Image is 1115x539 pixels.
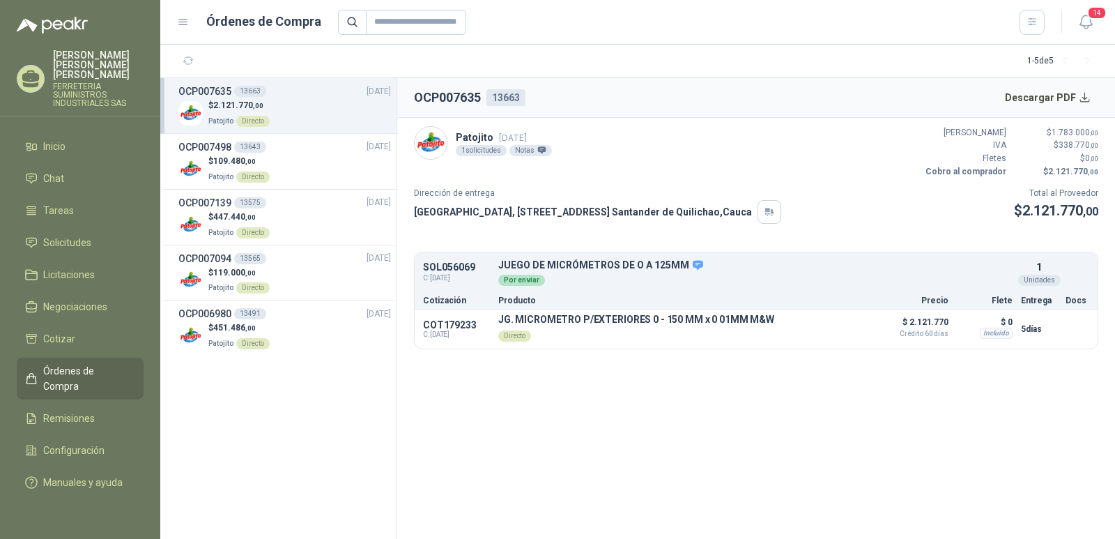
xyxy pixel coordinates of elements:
[415,127,447,159] img: Company Logo
[1048,167,1098,176] span: 2.121.770
[923,139,1006,152] p: IVA
[1021,296,1057,305] p: Entrega
[245,324,256,332] span: ,00
[456,145,507,156] div: 1 solicitudes
[923,126,1006,139] p: [PERSON_NAME]
[423,273,490,284] span: C: [DATE]
[245,269,256,277] span: ,00
[1052,128,1098,137] span: 1.783.000
[43,331,75,347] span: Cotizar
[367,308,391,321] span: [DATE]
[43,235,91,250] span: Solicitudes
[234,86,266,97] div: 13663
[423,296,490,305] p: Cotización
[213,268,256,278] span: 119.000
[43,475,123,490] span: Manuales y ayuda
[957,314,1013,331] p: $ 0
[53,50,144,79] p: [PERSON_NAME] [PERSON_NAME] [PERSON_NAME]
[367,85,391,98] span: [DATE]
[17,229,144,256] a: Solicitudes
[17,469,144,496] a: Manuales y ayuda
[1066,296,1089,305] p: Docs
[178,195,231,211] h3: OCP007139
[17,261,144,288] a: Licitaciones
[498,275,545,286] div: Por enviar
[17,197,144,224] a: Tareas
[980,328,1013,339] div: Incluido
[178,213,203,237] img: Company Logo
[1014,200,1098,222] p: $
[997,84,1099,112] button: Descargar PDF
[43,299,107,314] span: Negociaciones
[43,443,105,458] span: Configuración
[178,251,391,295] a: OCP00709413565[DATE] Company Logo$119.000,00PatojitoDirecto
[17,294,144,320] a: Negociaciones
[43,363,130,394] span: Órdenes de Compra
[456,130,552,145] p: Patojito
[236,338,270,349] div: Directo
[1027,50,1098,73] div: 1 - 5 de 5
[1021,321,1057,337] p: 5 días
[498,331,531,342] div: Directo
[957,296,1013,305] p: Flete
[178,84,391,128] a: OCP00763513663[DATE] Company Logo$2.121.770,00PatojitoDirecto
[1090,129,1098,137] span: ,00
[879,296,948,305] p: Precio
[213,212,256,222] span: 447.440
[253,102,263,109] span: ,00
[498,259,1013,272] p: JUEGO DE MICRÓMETROS DE O A 125MM
[367,140,391,153] span: [DATE]
[423,319,490,331] p: COT179233
[423,331,490,339] span: C: [DATE]
[1090,155,1098,162] span: ,00
[208,117,233,125] span: Patojito
[43,203,74,218] span: Tareas
[43,267,95,282] span: Licitaciones
[879,314,948,337] p: $ 2.121.770
[414,187,781,200] p: Dirección de entrega
[1087,6,1107,20] span: 14
[53,82,144,107] p: FERRETERIA SUMINISTROS INDUSTRIALES SAS
[1036,259,1042,275] p: 1
[234,142,266,153] div: 13643
[178,157,203,181] img: Company Logo
[498,296,870,305] p: Producto
[1090,142,1098,149] span: ,00
[414,88,481,107] h2: OCP007635
[17,405,144,432] a: Remisiones
[1073,10,1098,35] button: 14
[498,314,774,325] p: JG. MICROMETRO P/EXTERIORES 0 - 150 MM x 0 01MM M&W
[236,172,270,183] div: Directo
[178,195,391,239] a: OCP00713913575[DATE] Company Logo$447.440,00PatojitoDirecto
[178,306,231,321] h3: OCP006980
[234,308,266,319] div: 13491
[208,229,233,236] span: Patojito
[178,139,231,155] h3: OCP007498
[178,324,203,348] img: Company Logo
[236,116,270,127] div: Directo
[1015,165,1098,179] p: $
[17,17,88,33] img: Logo peakr
[367,252,391,265] span: [DATE]
[178,268,203,292] img: Company Logo
[423,262,490,273] p: SOL056069
[1014,187,1098,200] p: Total al Proveedor
[1022,202,1098,219] span: 2.121.770
[213,323,256,333] span: 451.486
[923,152,1006,165] p: Fletes
[1015,152,1098,165] p: $
[208,173,233,181] span: Patojito
[178,306,391,350] a: OCP00698013491[DATE] Company Logo$451.486,00PatojitoDirecto
[1059,140,1098,150] span: 338.770
[208,266,270,280] p: $
[208,211,270,224] p: $
[17,358,144,400] a: Órdenes de Compra
[367,196,391,209] span: [DATE]
[17,437,144,464] a: Configuración
[178,101,203,126] img: Company Logo
[414,204,752,220] p: [GEOGRAPHIC_DATA], [STREET_ADDRESS] Santander de Quilichao , Cauca
[236,282,270,294] div: Directo
[206,12,321,31] h1: Órdenes de Compra
[178,84,231,99] h3: OCP007635
[208,284,233,291] span: Patojito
